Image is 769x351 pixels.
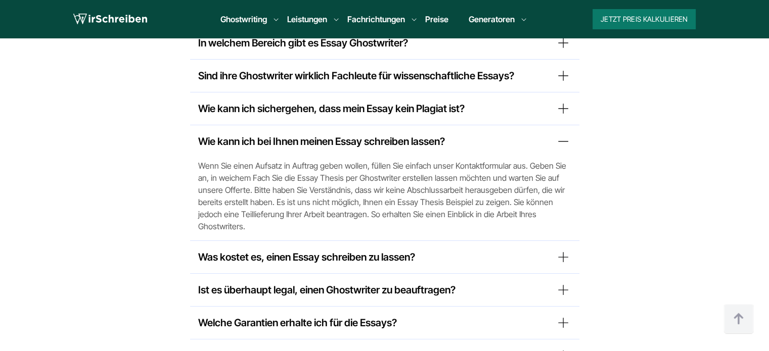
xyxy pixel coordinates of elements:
[198,35,571,51] summary: In welchem Bereich gibt es Essay Ghostwriter?
[287,13,327,25] a: Leistungen
[347,13,405,25] a: Fachrichtungen
[593,9,696,29] button: Jetzt Preis kalkulieren
[198,101,571,117] summary: Wie kann ich sichergehen, dass mein Essay kein Plagiat ist?
[469,13,515,25] a: Generatoren
[425,14,448,24] a: Preise
[73,12,147,27] img: logo wirschreiben
[198,315,571,331] summary: Welche Garantien erhalte ich für die Essays?
[198,160,571,232] span: Wenn Sie einen Aufsatz in Auftrag geben wollen, füllen Sie einfach unser Kontaktformular aus. Geb...
[723,304,754,334] img: button top
[198,68,571,84] summary: Sind ihre Ghostwriter wirklich Fachleute für wissenschaftliche Essays?
[198,133,571,149] summary: Wie kann ich bei Ihnen meinen Essay schreiben lassen?
[198,282,571,298] summary: Ist es überhaupt legal, einen Ghostwriter zu beauftragen?
[220,13,267,25] a: Ghostwriting
[198,249,571,265] summary: Was kostet es, einen Essay schreiben zu lassen?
